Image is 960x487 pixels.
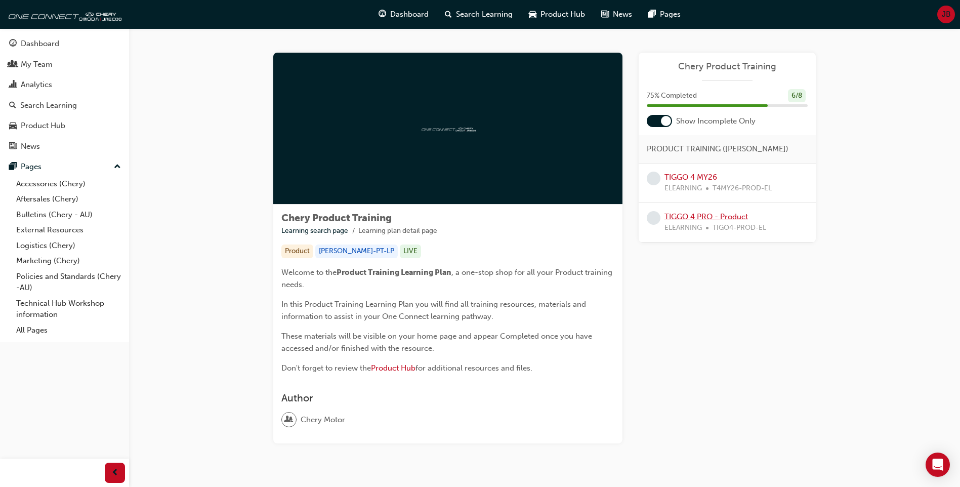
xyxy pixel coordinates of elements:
a: Aftersales (Chery) [12,191,125,207]
span: learningRecordVerb_NONE-icon [647,172,660,185]
a: News [4,137,125,156]
span: Chery Motor [301,414,345,426]
span: pages-icon [648,8,656,21]
a: Product Hub [4,116,125,135]
a: search-iconSearch Learning [437,4,521,25]
div: Analytics [21,79,52,91]
div: Open Intercom Messenger [926,453,950,477]
span: people-icon [9,60,17,69]
a: Accessories (Chery) [12,176,125,192]
span: search-icon [9,101,16,110]
span: prev-icon [111,467,119,479]
span: In this Product Training Learning Plan you will find all training resources, materials and inform... [281,300,588,321]
span: search-icon [445,8,452,21]
span: Welcome to the [281,268,337,277]
span: Show Incomplete Only [676,115,756,127]
div: Pages [21,161,41,173]
span: for additional resources and files. [415,363,532,373]
a: news-iconNews [593,4,640,25]
span: Product Training Learning Plan [337,268,451,277]
a: Analytics [4,75,125,94]
span: guage-icon [9,39,17,49]
span: Dashboard [390,9,429,20]
span: News [613,9,632,20]
a: Logistics (Chery) [12,238,125,254]
li: Learning plan detail page [358,225,437,237]
span: chart-icon [9,80,17,90]
div: News [21,141,40,152]
span: car-icon [9,121,17,131]
div: My Team [21,59,53,70]
a: Policies and Standards (Chery -AU) [12,269,125,296]
span: user-icon [285,413,293,426]
span: 75 % Completed [647,90,697,102]
a: Bulletins (Chery - AU) [12,207,125,223]
span: Product Hub [540,9,585,20]
span: , a one-stop shop for all your Product training needs. [281,268,614,289]
a: Product Hub [371,363,415,373]
span: learningRecordVerb_NONE-icon [647,211,660,225]
a: Dashboard [4,34,125,53]
span: JB [942,9,951,20]
a: My Team [4,55,125,74]
span: guage-icon [379,8,386,21]
span: Pages [660,9,681,20]
img: oneconnect [5,4,121,24]
span: news-icon [601,8,609,21]
span: pages-icon [9,163,17,172]
span: TIGO4-PROD-EL [713,222,766,234]
span: Search Learning [456,9,513,20]
a: External Resources [12,222,125,238]
span: Don't forget to review the [281,363,371,373]
a: Technical Hub Workshop information [12,296,125,322]
span: ELEARNING [664,183,702,194]
span: Chery Product Training [281,212,392,224]
span: car-icon [529,8,536,21]
div: 6 / 8 [788,89,806,103]
span: These materials will be visible on your home page and appear Completed once you have accessed and... [281,332,594,353]
img: oneconnect [420,124,476,133]
a: Chery Product Training [647,61,808,72]
a: car-iconProduct Hub [521,4,593,25]
div: Dashboard [21,38,59,50]
div: Search Learning [20,100,77,111]
a: Learning search page [281,226,348,235]
span: PRODUCT TRAINING ([PERSON_NAME]) [647,143,788,155]
div: [PERSON_NAME]-PT-LP [315,245,398,258]
span: news-icon [9,142,17,151]
div: LIVE [400,245,421,258]
button: Pages [4,157,125,176]
span: up-icon [114,160,121,174]
a: TIGGO 4 MY26 [664,173,717,182]
a: guage-iconDashboard [370,4,437,25]
span: ELEARNING [664,222,702,234]
span: T4MY26-PROD-EL [713,183,772,194]
div: Product [281,245,313,258]
a: Search Learning [4,96,125,115]
a: pages-iconPages [640,4,689,25]
h3: Author [281,392,614,404]
a: Marketing (Chery) [12,253,125,269]
button: JB [937,6,955,23]
a: All Pages [12,322,125,338]
div: Product Hub [21,120,65,132]
a: TIGGO 4 PRO - Product [664,212,748,221]
button: DashboardMy TeamAnalyticsSearch LearningProduct HubNews [4,32,125,157]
